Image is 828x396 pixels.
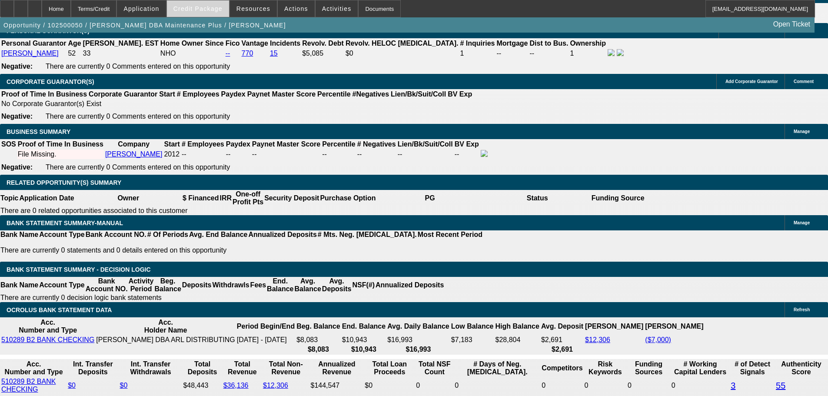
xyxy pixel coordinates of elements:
[416,377,453,394] td: 0
[263,360,309,376] th: Total Non-Revenue
[454,377,540,394] td: 0
[226,50,230,57] a: --
[39,230,85,239] th: Account Type
[120,360,182,376] th: Int. Transfer Withdrawals
[1,163,33,171] b: Negative:
[357,150,396,158] div: --
[459,49,495,58] td: 1
[167,0,229,17] button: Credit Package
[236,5,270,12] span: Resources
[0,246,482,254] p: There are currently 0 statements and 0 details entered on this opportunity
[391,90,446,98] b: Lien/Bk/Suit/Coll
[242,50,253,57] a: 770
[541,377,583,394] td: 0
[7,179,121,186] span: RELATED OPPORTUNITY(S) SUMMARY
[645,336,671,343] a: ($7,000)
[39,277,85,293] th: Account Type
[357,140,396,148] b: # Negatives
[585,336,610,343] a: $12,306
[617,49,624,56] img: linkedin-icon.png
[352,90,389,98] b: #Negatives
[1,63,33,70] b: Negative:
[67,360,118,376] th: Int. Transfer Deposits
[585,318,644,335] th: [PERSON_NAME]
[219,190,232,206] th: IRR
[529,49,569,58] td: --
[794,307,810,312] span: Refresh
[1,113,33,120] b: Negative:
[68,40,81,47] b: Age
[584,360,627,376] th: Risk Keywords
[7,266,151,273] span: Bank Statement Summary - Decision Logic
[672,382,675,389] span: 0
[159,90,175,98] b: Start
[7,78,94,85] span: CORPORATE GUARANTOR(S)
[451,318,494,335] th: Low Balance
[322,5,352,12] span: Activities
[177,90,219,98] b: # Employees
[46,163,230,171] span: There are currently 0 Comments entered on this opportunity
[530,40,569,47] b: Dist to Bus.
[1,40,66,47] b: Personal Guarantor
[311,382,363,389] div: $144,547
[296,336,340,344] td: $8,083
[221,90,246,98] b: Paydex
[342,336,386,344] td: $10,943
[67,49,81,58] td: 52
[7,128,70,135] span: BUSINESS SUMMARY
[118,140,150,148] b: Company
[1,100,476,108] td: No Corporate Guarantor(s) Exist
[212,277,249,293] th: Withdrawls
[163,150,180,159] td: 2012
[284,5,308,12] span: Actions
[608,49,615,56] img: facebook-icon.png
[226,40,240,47] b: Fico
[460,40,495,47] b: # Inquiries
[794,220,810,225] span: Manage
[123,5,159,12] span: Application
[270,40,300,47] b: Incidents
[232,190,264,206] th: One-off Profit Pts
[264,190,319,206] th: Security Deposit
[455,140,479,148] b: BV Exp
[319,190,376,206] th: Purchase Option
[183,377,222,394] td: $48,443
[17,140,104,149] th: Proof of Time In Business
[495,318,540,335] th: High Balance
[451,336,494,344] td: $7,183
[247,90,316,98] b: Paynet Master Score
[68,382,76,389] a: $0
[1,336,94,343] a: 510289 B2 BANK CHECKING
[1,360,67,376] th: Acc. Number and Type
[375,277,444,293] th: Annualized Deposits
[541,360,583,376] th: Competitors
[584,377,627,394] td: 0
[252,150,320,158] div: --
[569,49,606,58] td: 1
[497,40,528,47] b: Mortgage
[3,22,286,29] span: Opportunity / 102500050 / [PERSON_NAME] DBA Maintenance Plus / [PERSON_NAME]
[364,377,415,394] td: $0
[495,336,540,344] td: $28,804
[147,230,189,239] th: # Of Periods
[570,40,606,47] b: Ownership
[182,277,212,293] th: Deposits
[96,318,235,335] th: Acc. Holder Name
[1,90,87,99] th: Proof of Time In Business
[627,360,670,376] th: Funding Sources
[230,0,277,17] button: Resources
[794,129,810,134] span: Manage
[352,277,375,293] th: NSF(#)
[794,79,814,84] span: Comment
[226,140,250,148] b: Paydex
[645,318,704,335] th: [PERSON_NAME]
[296,345,340,354] th: $8,083
[1,140,17,149] th: SOS
[317,230,417,239] th: # Mts. Neg. [MEDICAL_DATA].
[541,336,584,344] td: $2,691
[302,40,344,47] b: Revolv. Debt
[322,150,355,158] div: --
[317,90,350,98] b: Percentile
[223,360,262,376] th: Total Revenue
[128,277,154,293] th: Activity Period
